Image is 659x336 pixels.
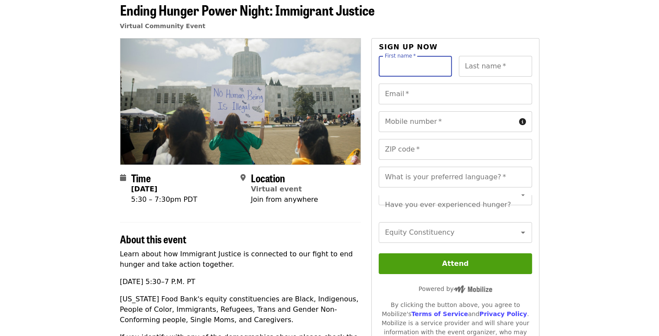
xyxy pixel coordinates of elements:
a: Privacy Policy [479,310,527,317]
a: Terms of Service [411,310,468,317]
input: What is your preferred language? [379,167,532,187]
div: 5:30 – 7:30pm PDT [131,194,198,205]
span: Location [251,170,285,185]
span: Sign up now [379,43,438,51]
label: First name [385,53,416,58]
i: circle-info icon [519,118,526,126]
button: Open [517,226,529,239]
input: Mobile number [379,111,515,132]
input: Email [379,84,532,104]
p: Learn about how Immigrant Justice is connected to our fight to end hunger and take action together. [120,249,361,270]
img: Ending Hunger Power Night: Immigrant Justice organized by Oregon Food Bank [120,39,361,164]
p: [DATE] 5:30–7 P.M. PT [120,277,361,287]
strong: [DATE] [131,185,158,193]
span: Powered by [419,285,492,292]
i: map-marker-alt icon [240,174,246,182]
button: Open [517,189,529,201]
span: Join from anywhere [251,195,318,204]
img: Powered by Mobilize [454,285,492,293]
input: First name [379,56,452,77]
input: ZIP code [379,139,532,160]
a: Virtual event [251,185,302,193]
i: calendar icon [120,174,126,182]
span: About this event [120,231,186,246]
button: Attend [379,253,532,274]
span: Time [131,170,151,185]
p: [US_STATE] Food Bank's equity constituencies are Black, Indigenous, People of Color, Immigrants, ... [120,294,361,325]
input: Last name [459,56,532,77]
a: Virtual Community Event [120,23,205,29]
